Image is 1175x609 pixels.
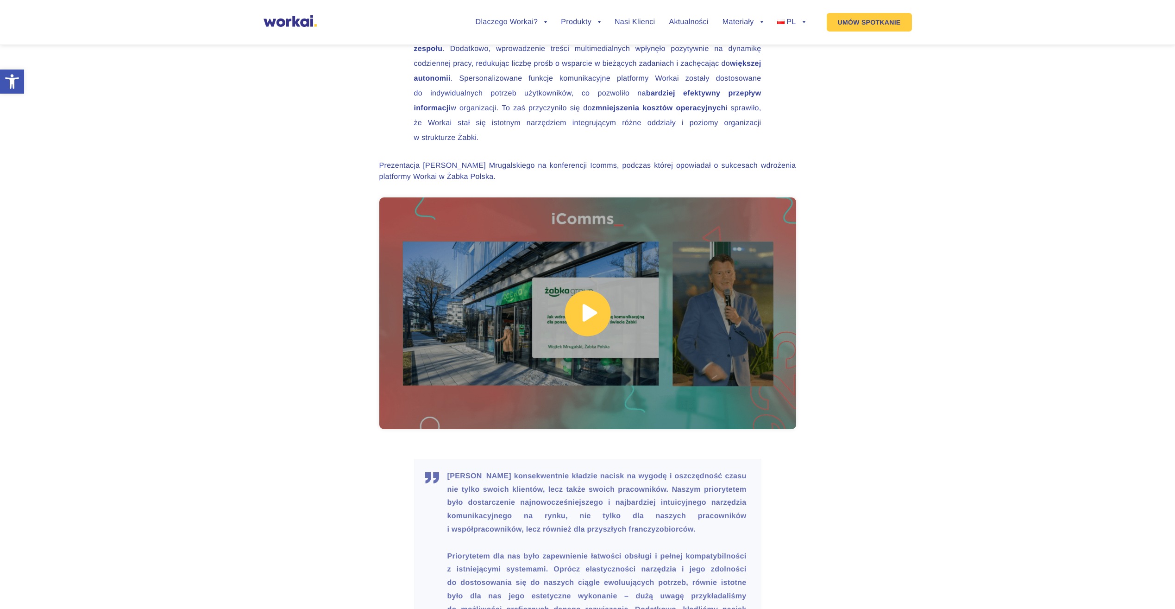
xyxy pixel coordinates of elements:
a: PL [777,19,805,26]
span: PL [786,18,796,26]
a: Nasi Klienci [615,19,655,26]
a: Produkty [561,19,601,26]
strong: silne poczucie przynależności wśród zespołu [414,30,761,53]
strong: zmniejszenia kosztów operacyjnych [592,104,726,112]
a: Aktualności [669,19,708,26]
a: Dlaczego Workai? [476,19,547,26]
strong: większej autonomii [414,60,761,82]
p: Prezentacja [PERSON_NAME] Mrugalskiego na konferencji Icomms, podczas której opowiadał o sukcesac... [379,160,796,183]
a: Materiały [723,19,763,26]
a: UMÓW SPOTKANIE [827,13,912,32]
strong: bardziej efektywny przepływ informacji [414,89,761,112]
